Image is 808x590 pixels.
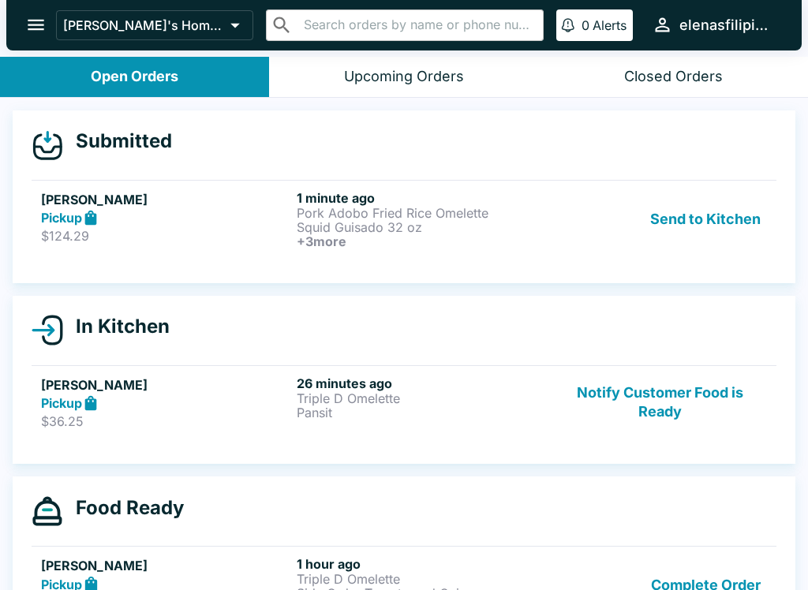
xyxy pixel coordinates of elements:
[299,14,537,36] input: Search orders by name or phone number
[41,395,82,411] strong: Pickup
[297,234,546,248] h6: + 3 more
[41,556,290,575] h5: [PERSON_NAME]
[91,68,178,86] div: Open Orders
[63,496,184,520] h4: Food Ready
[297,206,546,220] p: Pork Adobo Fried Rice Omelette
[645,8,783,42] button: elenasfilipinofoods
[582,17,589,33] p: 0
[624,68,723,86] div: Closed Orders
[297,405,546,420] p: Pansit
[297,556,546,572] h6: 1 hour ago
[297,375,546,391] h6: 26 minutes ago
[679,16,776,35] div: elenasfilipinofoods
[297,190,546,206] h6: 1 minute ago
[16,5,56,45] button: open drawer
[63,129,172,153] h4: Submitted
[41,413,290,429] p: $36.25
[41,190,290,209] h5: [PERSON_NAME]
[593,17,627,33] p: Alerts
[344,68,464,86] div: Upcoming Orders
[63,17,224,33] p: [PERSON_NAME]'s Home of the Finest Filipino Foods
[63,315,170,338] h4: In Kitchen
[297,391,546,405] p: Triple D Omelette
[32,365,776,439] a: [PERSON_NAME]Pickup$36.2526 minutes agoTriple D OmelettePansitNotify Customer Food is Ready
[297,572,546,586] p: Triple D Omelette
[56,10,253,40] button: [PERSON_NAME]'s Home of the Finest Filipino Foods
[41,375,290,394] h5: [PERSON_NAME]
[553,375,767,430] button: Notify Customer Food is Ready
[644,190,767,248] button: Send to Kitchen
[41,210,82,226] strong: Pickup
[297,220,546,234] p: Squid Guisado 32 oz
[41,228,290,244] p: $124.29
[32,180,776,258] a: [PERSON_NAME]Pickup$124.291 minute agoPork Adobo Fried Rice OmeletteSquid Guisado 32 oz+3moreSend...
